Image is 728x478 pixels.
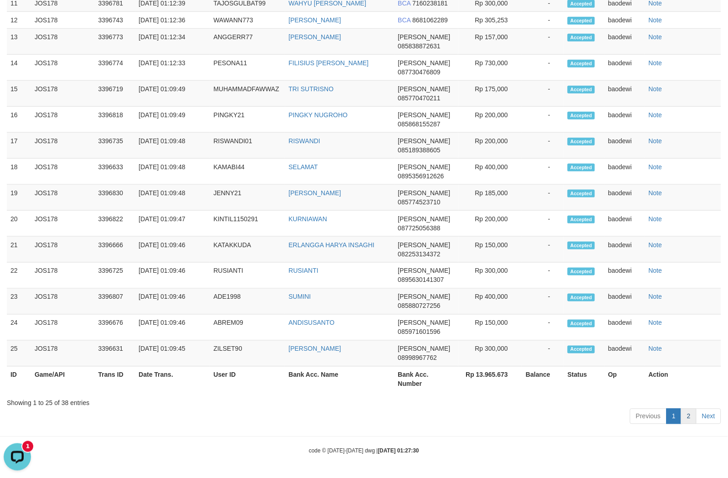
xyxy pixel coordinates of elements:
td: 3396774 [95,55,135,81]
td: ZILSET90 [210,341,285,367]
span: [PERSON_NAME] [398,215,451,223]
td: 3396633 [95,159,135,185]
td: [DATE] 01:09:46 [135,289,210,315]
a: Previous [630,409,666,424]
a: [PERSON_NAME] [289,345,341,353]
th: ID [7,367,31,393]
span: Accepted [568,294,595,301]
td: 17 [7,133,31,159]
td: 3396676 [95,315,135,341]
a: Note [649,16,662,24]
span: Accepted [568,190,595,197]
a: Note [649,59,662,67]
td: Rp 300,000 [458,341,522,367]
td: 14 [7,55,31,81]
td: PESONA11 [210,55,285,81]
td: - [522,341,564,367]
span: [PERSON_NAME] [398,163,451,171]
span: Copy 085880727256 to clipboard [398,302,441,310]
a: ANDISUSANTO [289,319,335,327]
span: Copy 8681062289 to clipboard [413,16,448,24]
span: [PERSON_NAME] [398,85,451,93]
td: 3396807 [95,289,135,315]
td: [DATE] 01:09:49 [135,81,210,107]
span: [PERSON_NAME] [398,293,451,301]
a: Note [649,137,662,145]
a: Note [649,241,662,249]
td: JOS178 [31,341,95,367]
span: Accepted [568,320,595,327]
td: Rp 300,000 [458,263,522,289]
td: 24 [7,315,31,341]
span: [PERSON_NAME] [398,111,451,119]
span: [PERSON_NAME] [398,137,451,145]
a: SUMINI [289,293,311,301]
th: Action [645,367,721,393]
span: [PERSON_NAME] [398,319,451,327]
td: [DATE] 01:09:46 [135,237,210,263]
td: baodewi [605,55,645,81]
td: Rp 400,000 [458,289,522,315]
span: Accepted [568,34,595,42]
td: 15 [7,81,31,107]
a: 2 [681,409,697,424]
span: Copy 085838872631 to clipboard [398,42,441,50]
td: baodewi [605,263,645,289]
td: Rp 150,000 [458,237,522,263]
td: - [522,237,564,263]
td: RUSIANTI [210,263,285,289]
a: [PERSON_NAME] [289,33,341,41]
span: Accepted [568,346,595,353]
a: Note [649,111,662,119]
td: - [522,107,564,133]
td: baodewi [605,237,645,263]
span: Accepted [568,242,595,249]
span: Copy 08998967762 to clipboard [398,354,437,362]
span: Accepted [568,164,595,171]
a: Note [649,345,662,353]
strong: [DATE] 01:27:30 [378,448,419,454]
td: 21 [7,237,31,263]
td: baodewi [605,12,645,29]
td: - [522,263,564,289]
button: Open LiveChat chat widget [4,4,31,31]
td: 18 [7,159,31,185]
a: RISWANDI [289,137,320,145]
th: Trans ID [95,367,135,393]
span: Accepted [568,268,595,275]
td: Rp 200,000 [458,107,522,133]
td: [DATE] 01:09:46 [135,263,210,289]
a: Note [649,267,662,275]
td: [DATE] 01:09:46 [135,315,210,341]
td: baodewi [605,211,645,237]
td: - [522,81,564,107]
td: Rp 200,000 [458,211,522,237]
a: Note [649,85,662,93]
td: Rp 150,000 [458,315,522,341]
td: - [522,55,564,81]
td: Rp 305,253 [458,12,522,29]
td: 3396822 [95,211,135,237]
a: Note [649,163,662,171]
span: BCA [398,16,411,24]
div: Showing 1 to 25 of 38 entries [7,395,721,408]
span: Copy 085770470211 to clipboard [398,94,441,102]
td: JOS178 [31,133,95,159]
span: Accepted [568,60,595,68]
a: Note [649,293,662,301]
span: Copy 0895630141307 to clipboard [398,276,444,284]
td: [DATE] 01:09:48 [135,159,210,185]
a: FILISIUS [PERSON_NAME] [289,59,369,67]
a: [PERSON_NAME] [289,189,341,197]
th: Balance [522,367,564,393]
td: JENNY21 [210,185,285,211]
td: - [522,159,564,185]
th: Date Trans. [135,367,210,393]
td: Rp 400,000 [458,159,522,185]
span: Copy 087730476809 to clipboard [398,68,441,76]
td: JOS178 [31,263,95,289]
td: KATAKKUDA [210,237,285,263]
td: Rp 175,000 [458,81,522,107]
td: JOS178 [31,185,95,211]
td: KINTIL1150291 [210,211,285,237]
